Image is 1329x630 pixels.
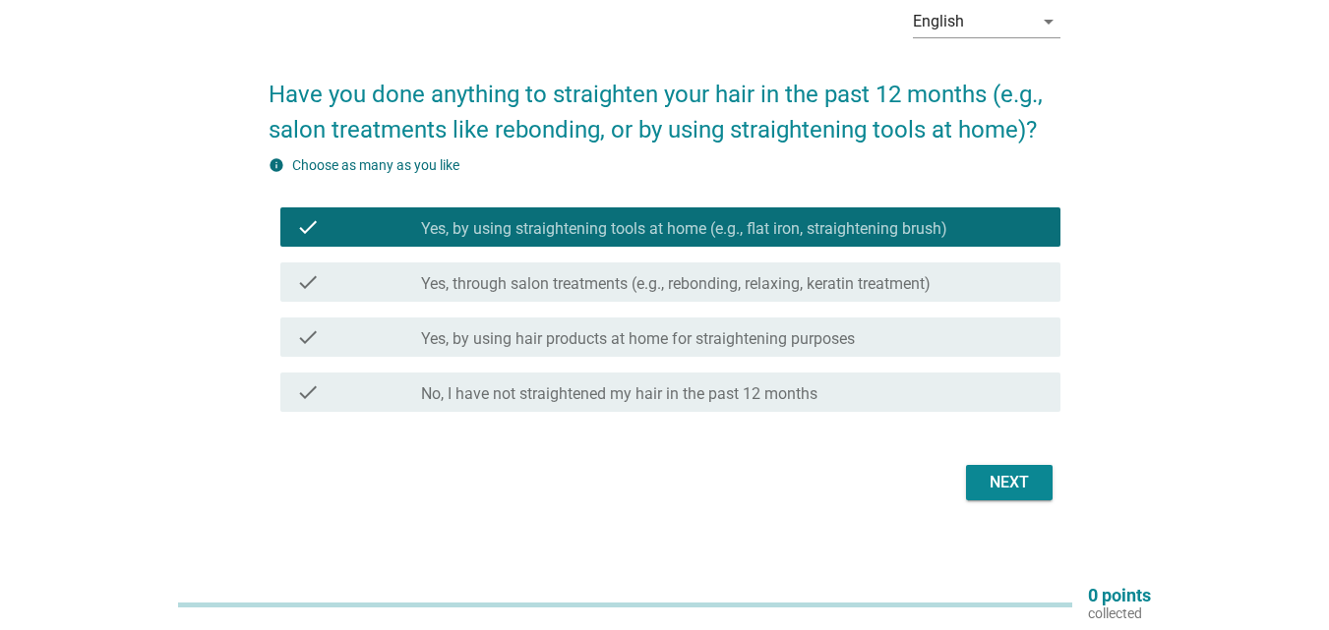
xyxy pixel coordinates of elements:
label: Yes, by using hair products at home for straightening purposes [421,329,855,349]
div: English [913,13,964,30]
i: check [296,270,320,294]
i: info [269,157,284,173]
i: check [296,215,320,239]
i: check [296,325,320,349]
div: Next [982,471,1037,494]
label: Yes, through salon treatments (e.g., rebonding, relaxing, keratin treatment) [421,274,931,294]
p: collected [1088,604,1151,622]
label: No, I have not straightened my hair in the past 12 months [421,384,817,404]
button: Next [966,465,1053,500]
i: check [296,380,320,404]
label: Yes, by using straightening tools at home (e.g., flat iron, straightening brush) [421,219,947,239]
p: 0 points [1088,587,1151,604]
i: arrow_drop_down [1037,10,1060,33]
label: Choose as many as you like [292,157,459,173]
h2: Have you done anything to straighten your hair in the past 12 months (e.g., salon treatments like... [269,57,1060,147]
